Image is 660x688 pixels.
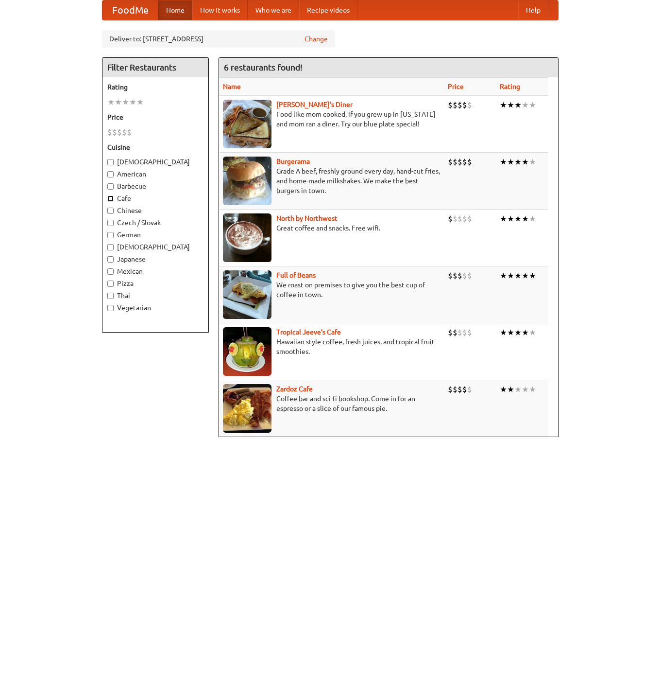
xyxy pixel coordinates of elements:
[507,384,514,395] li: ★
[448,327,453,338] li: $
[448,213,453,224] li: $
[276,214,338,222] b: North by Northwest
[107,181,203,191] label: Barbecue
[107,97,115,107] li: ★
[462,157,467,167] li: $
[500,327,507,338] li: ★
[457,157,462,167] li: $
[107,208,114,214] input: Chinese
[122,97,129,107] li: ★
[107,82,203,92] h5: Rating
[467,157,472,167] li: $
[529,327,536,338] li: ★
[107,127,112,138] li: $
[500,384,507,395] li: ★
[223,384,271,433] img: zardoz.jpg
[223,213,271,262] img: north.jpg
[457,270,462,281] li: $
[223,270,271,319] img: beans.jpg
[223,100,271,148] img: sallys.jpg
[507,327,514,338] li: ★
[107,206,203,215] label: Chinese
[462,327,467,338] li: $
[223,83,241,90] a: Name
[224,63,303,72] ng-pluralize: 6 restaurants found!
[448,270,453,281] li: $
[276,328,341,336] a: Tropical Jeeve's Cafe
[107,142,203,152] h5: Cuisine
[457,213,462,224] li: $
[107,218,203,228] label: Czech / Slovak
[453,100,457,110] li: $
[453,270,457,281] li: $
[507,213,514,224] li: ★
[462,213,467,224] li: $
[107,159,114,165] input: [DEMOGRAPHIC_DATA]
[158,0,192,20] a: Home
[529,213,536,224] li: ★
[453,213,457,224] li: $
[467,270,472,281] li: $
[107,183,114,190] input: Barbecue
[107,268,114,275] input: Mexican
[107,281,114,287] input: Pizza
[107,279,203,288] label: Pizza
[529,270,536,281] li: ★
[500,213,507,224] li: ★
[514,213,522,224] li: ★
[514,157,522,167] li: ★
[107,194,203,203] label: Cafe
[107,169,203,179] label: American
[467,384,472,395] li: $
[192,0,248,20] a: How it works
[115,97,122,107] li: ★
[514,100,522,110] li: ★
[457,384,462,395] li: $
[127,127,132,138] li: $
[514,384,522,395] li: ★
[507,270,514,281] li: ★
[529,157,536,167] li: ★
[457,100,462,110] li: $
[107,242,203,252] label: [DEMOGRAPHIC_DATA]
[276,101,353,108] a: [PERSON_NAME]'s Diner
[223,280,440,300] p: We roast on premises to give you the best cup of coffee in town.
[107,195,114,202] input: Cafe
[107,256,114,263] input: Japanese
[462,384,467,395] li: $
[102,58,208,77] h4: Filter Restaurants
[107,171,114,177] input: American
[507,100,514,110] li: ★
[448,83,464,90] a: Price
[107,293,114,299] input: Thai
[107,254,203,264] label: Japanese
[305,34,328,44] a: Change
[223,109,440,129] p: Food like mom cooked, if you grew up in [US_STATE] and mom ran a diner. Try our blue plate special!
[276,385,313,393] a: Zardoz Cafe
[276,158,310,165] a: Burgerama
[522,100,529,110] li: ★
[223,157,271,205] img: burgerama.jpg
[522,327,529,338] li: ★
[223,223,440,233] p: Great coffee and snacks. Free wifi.
[107,305,114,311] input: Vegetarian
[107,291,203,300] label: Thai
[453,157,457,167] li: $
[529,100,536,110] li: ★
[500,100,507,110] li: ★
[299,0,357,20] a: Recipe videos
[514,270,522,281] li: ★
[514,327,522,338] li: ★
[467,100,472,110] li: $
[107,266,203,276] label: Mexican
[448,157,453,167] li: $
[276,271,316,279] a: Full of Beans
[223,166,440,195] p: Grade A beef, freshly ground every day, hand-cut fries, and home-made milkshakes. We make the bes...
[107,157,203,167] label: [DEMOGRAPHIC_DATA]
[500,270,507,281] li: ★
[453,327,457,338] li: $
[122,127,127,138] li: $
